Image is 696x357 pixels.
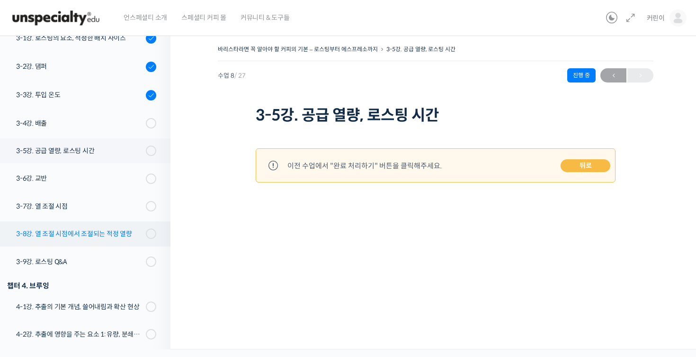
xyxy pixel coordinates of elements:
[16,302,143,312] div: 4-1강. 추출의 기본 개념, 쓸어내림과 확산 현상
[3,278,62,302] a: 홈
[7,279,156,292] div: 챕터 4. 브루잉
[16,33,143,43] div: 3-1강. 로스팅의 요소, 적정한 배치 사이즈
[87,293,98,301] span: 대화
[62,278,122,302] a: 대화
[16,173,143,183] div: 3-6강. 교반
[561,159,610,173] a: 뒤로
[600,68,626,82] a: ←이전
[234,72,246,80] span: / 27
[287,159,442,172] div: 이전 수업에서 "완료 처리하기" 버튼을 클릭해주세요.
[122,278,182,302] a: 설정
[16,118,143,128] div: 3-4강. 배출
[218,73,246,79] span: 수업 8
[16,146,143,156] div: 3-5강. 공급 열량, 로스팅 시간
[600,69,626,82] span: ←
[16,201,143,211] div: 3-7강. 열 조절 시점
[146,293,158,300] span: 설정
[16,229,143,239] div: 3-8강. 열 조절 시점에서 조절되는 적정 열량
[16,90,143,100] div: 3-3강. 투입 온도
[256,106,616,124] h1: 3-5강. 공급 열량, 로스팅 시간
[16,329,143,339] div: 4-2강. 추출에 영향을 주는 요소 1: 유량, 분쇄도, 교반
[30,293,36,300] span: 홈
[218,46,378,53] a: 바리스타라면 꼭 알아야 할 커피의 기본 – 로스팅부터 에스프레소까지
[16,61,143,72] div: 3-2강. 댐퍼
[647,14,665,22] span: 커린이
[567,68,596,82] div: 진행 중
[386,46,455,53] a: 3-5강. 공급 열량, 로스팅 시간
[16,256,143,267] div: 3-9강. 로스팅 Q&A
